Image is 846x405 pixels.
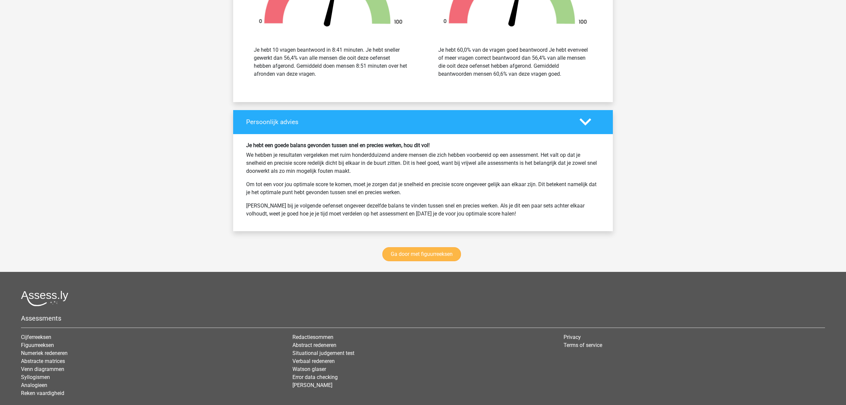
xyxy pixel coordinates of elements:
[21,291,68,306] img: Assessly logo
[21,334,51,340] a: Cijferreeksen
[564,342,602,348] a: Terms of service
[292,342,336,348] a: Abstract redeneren
[21,390,64,396] a: Reken vaardigheid
[292,358,335,364] a: Verbaal redeneren
[21,382,47,388] a: Analogieen
[292,382,332,388] a: [PERSON_NAME]
[382,247,461,261] a: Ga door met figuurreeksen
[564,334,581,340] a: Privacy
[292,350,354,356] a: Situational judgement test
[21,342,54,348] a: Figuurreeksen
[292,366,326,372] a: Watson glaser
[246,180,600,196] p: Om tot een voor jou optimale score te komen, moet je zorgen dat je snelheid en precisie score ong...
[292,374,338,380] a: Error data checking
[438,46,592,78] div: Je hebt 60,0% van de vragen goed beantwoord Je hebt evenveel of meer vragen correct beantwoord da...
[21,314,825,322] h5: Assessments
[21,374,50,380] a: Syllogismen
[21,366,64,372] a: Venn diagrammen
[254,46,408,78] div: Je hebt 10 vragen beantwoord in 8:41 minuten. Je hebt sneller gewerkt dan 56,4% van alle mensen d...
[246,142,600,148] h6: Je hebt een goede balans gevonden tussen snel en precies werken, hou dit vol!
[246,151,600,175] p: We hebben je resultaten vergeleken met ruim honderdduizend andere mensen die zich hebben voorbere...
[292,334,333,340] a: Redactiesommen
[246,118,570,126] h4: Persoonlijk advies
[21,350,68,356] a: Numeriek redeneren
[246,202,600,218] p: [PERSON_NAME] bij je volgende oefenset ongeveer dezelfde balans te vinden tussen snel en precies ...
[21,358,65,364] a: Abstracte matrices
